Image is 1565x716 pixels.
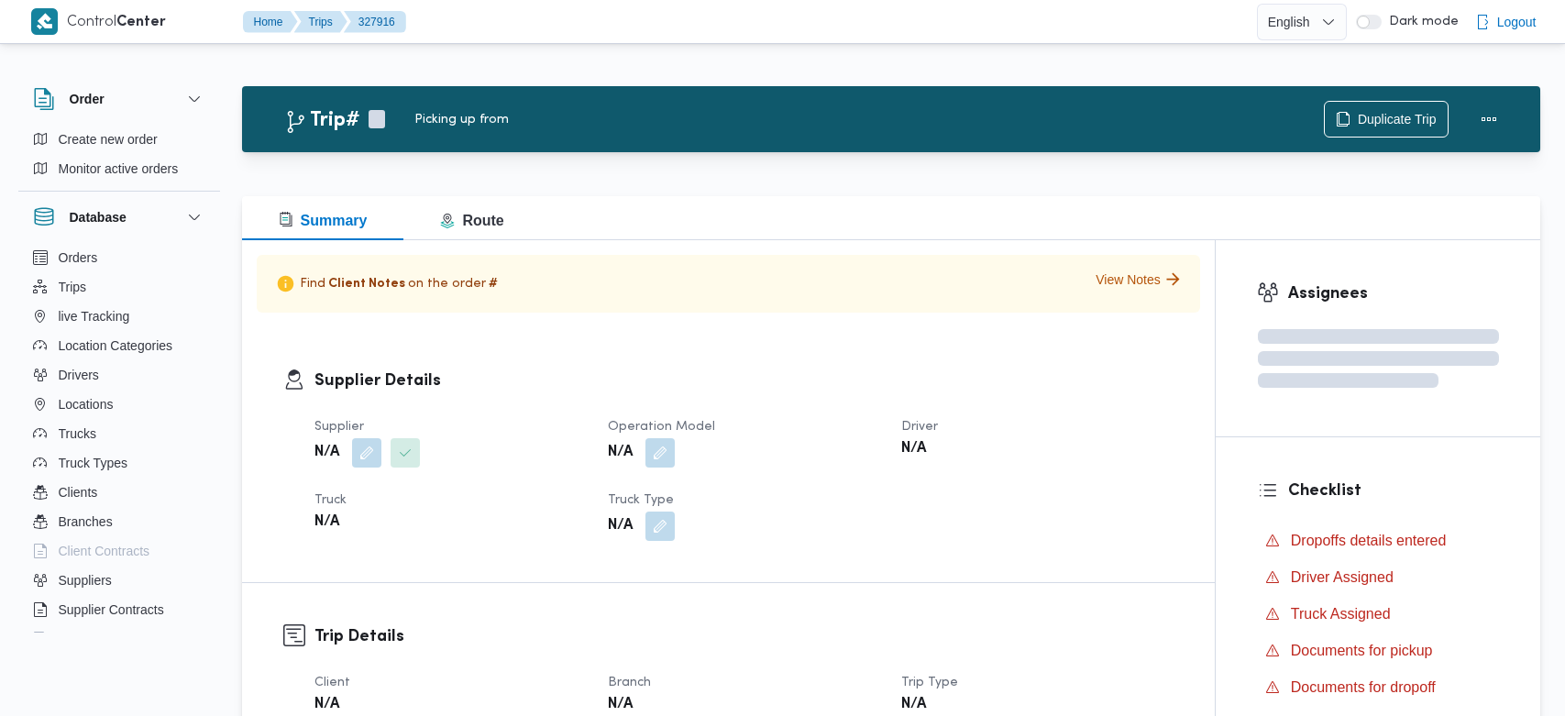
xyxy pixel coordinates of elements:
span: Driver Assigned [1291,569,1394,585]
button: Orders [26,243,213,272]
span: Driver [901,421,938,433]
span: Create new order [59,128,158,150]
b: N/A [608,515,633,537]
button: Monitor active orders [26,154,213,183]
span: Monitor active orders [59,158,179,180]
span: Devices [59,628,105,650]
span: Trip Type [901,677,958,688]
span: live Tracking [59,305,130,327]
button: Documents for pickup [1258,636,1499,666]
span: Documents for dropoff [1291,677,1436,699]
div: Picking up from [414,110,1324,129]
span: Client Contracts [59,540,150,562]
button: Supplier Contracts [26,595,213,624]
b: N/A [314,442,339,464]
h3: Supplier Details [314,369,1174,393]
span: Truck Assigned [1291,603,1391,625]
button: 327916 [344,11,406,33]
b: N/A [901,694,926,716]
h2: Trip# [284,109,359,133]
span: Trucks [59,423,96,445]
b: N/A [314,694,339,716]
button: Documents for dropoff [1258,673,1499,702]
button: Actions [1471,101,1507,138]
button: Trucks [26,419,213,448]
span: Client Notes [328,277,405,292]
button: Client Contracts [26,536,213,566]
span: # [489,277,498,292]
span: Supplier [314,421,364,433]
button: Location Categories [26,331,213,360]
span: Trips [59,276,87,298]
b: N/A [608,442,633,464]
button: View Notes [1096,270,1185,289]
button: Driver Assigned [1258,563,1499,592]
button: Create new order [26,125,213,154]
span: Dropoffs details entered [1291,530,1447,552]
button: Trips [26,272,213,302]
span: Location Categories [59,335,173,357]
span: Truck Type [608,494,674,506]
span: Dark mode [1382,15,1459,29]
span: Documents for dropoff [1291,679,1436,695]
b: N/A [314,512,339,534]
div: Database [18,243,220,640]
span: Supplier Contracts [59,599,164,621]
button: live Tracking [26,302,213,331]
div: Order [18,125,220,191]
span: Branch [608,677,651,688]
h3: Checklist [1288,479,1499,503]
p: Find on the order [271,270,501,298]
span: Logout [1497,11,1537,33]
span: Truck Types [59,452,127,474]
span: Dropoffs details entered [1291,533,1447,548]
span: Driver Assigned [1291,567,1394,589]
button: Branches [26,507,213,536]
span: Branches [59,511,113,533]
button: Drivers [26,360,213,390]
button: Clients [26,478,213,507]
button: Home [243,11,298,33]
button: Database [33,206,205,228]
button: Devices [26,624,213,654]
h3: Database [70,206,127,228]
span: Clients [59,481,98,503]
span: Documents for pickup [1291,640,1433,662]
button: Locations [26,390,213,419]
span: Route [440,213,503,228]
span: Truck Assigned [1291,606,1391,622]
span: Locations [59,393,114,415]
button: Truck Assigned [1258,600,1499,629]
span: Suppliers [59,569,112,591]
span: Operation Model [608,421,715,433]
span: Orders [59,247,98,269]
span: Duplicate Trip [1358,108,1437,130]
button: Dropoffs details entered [1258,526,1499,556]
span: Drivers [59,364,99,386]
span: Truck [314,494,347,506]
button: Suppliers [26,566,213,595]
button: Order [33,88,205,110]
span: Client [314,677,350,688]
button: Duplicate Trip [1324,101,1449,138]
h3: Order [70,88,105,110]
span: Summary [279,213,368,228]
button: Trips [294,11,347,33]
b: N/A [901,438,926,460]
button: Logout [1468,4,1544,40]
button: Truck Types [26,448,213,478]
img: X8yXhbKr1z7QwAAAABJRU5ErkJggg== [31,8,58,35]
span: Documents for pickup [1291,643,1433,658]
h3: Trip Details [314,624,1174,649]
h3: Assignees [1288,281,1499,306]
b: Center [116,16,166,29]
b: N/A [608,694,633,716]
